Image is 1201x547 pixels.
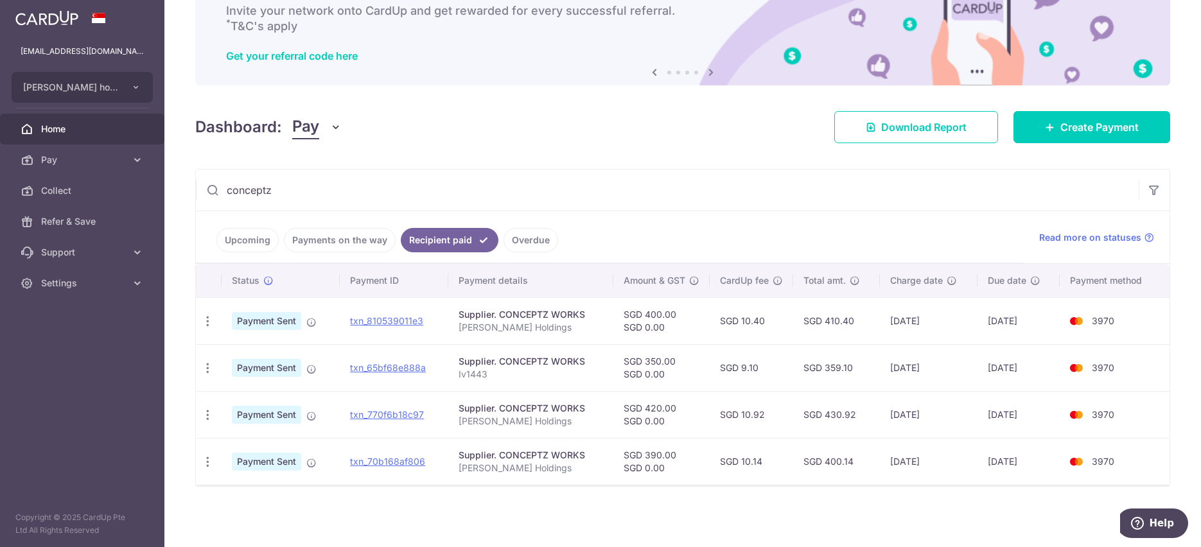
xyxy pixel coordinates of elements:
[216,228,279,252] a: Upcoming
[880,297,978,344] td: [DATE]
[880,438,978,485] td: [DATE]
[710,391,793,438] td: SGD 10.92
[232,406,301,424] span: Payment Sent
[226,3,1139,34] h6: Invite your network onto CardUp and get rewarded for every successful referral. T&C's apply
[710,297,793,344] td: SGD 10.40
[41,215,126,228] span: Refer & Save
[1060,119,1139,135] span: Create Payment
[15,10,78,26] img: CardUp
[1092,362,1114,373] span: 3970
[803,274,846,287] span: Total amt.
[41,277,126,290] span: Settings
[41,123,126,135] span: Home
[23,81,118,94] span: [PERSON_NAME] holdings inn bike leasing pte ltd
[292,115,342,139] button: Pay
[793,297,880,344] td: SGD 410.40
[459,321,603,334] p: [PERSON_NAME] Holdings
[1092,456,1114,467] span: 3970
[613,344,710,391] td: SGD 350.00 SGD 0.00
[459,449,603,462] div: Supplier. CONCEPTZ WORKS
[710,438,793,485] td: SGD 10.14
[881,119,967,135] span: Download Report
[232,312,301,330] span: Payment Sent
[1092,315,1114,326] span: 3970
[1039,231,1154,244] a: Read more on statuses
[350,456,425,467] a: txn_70b168af806
[710,344,793,391] td: SGD 9.10
[350,315,423,326] a: txn_810539011e3
[459,462,603,474] p: [PERSON_NAME] Holdings
[793,344,880,391] td: SGD 359.10
[459,368,603,381] p: Iv1443
[340,264,448,297] th: Payment ID
[988,274,1026,287] span: Due date
[284,228,396,252] a: Payments on the way
[1013,111,1170,143] a: Create Payment
[350,409,424,420] a: txn_770f6b18c97
[834,111,998,143] a: Download Report
[21,45,144,58] p: [EMAIL_ADDRESS][DOMAIN_NAME]
[1064,454,1089,469] img: Bank Card
[1092,409,1114,420] span: 3970
[232,453,301,471] span: Payment Sent
[232,274,259,287] span: Status
[880,391,978,438] td: [DATE]
[41,153,126,166] span: Pay
[1060,264,1170,297] th: Payment method
[41,246,126,259] span: Support
[880,344,978,391] td: [DATE]
[195,116,282,139] h4: Dashboard:
[613,297,710,344] td: SGD 400.00 SGD 0.00
[793,391,880,438] td: SGD 430.92
[1064,407,1089,422] img: Bank Card
[624,274,685,287] span: Amount & GST
[504,228,558,252] a: Overdue
[613,438,710,485] td: SGD 390.00 SGD 0.00
[1039,231,1141,244] span: Read more on statuses
[977,391,1060,438] td: [DATE]
[977,297,1060,344] td: [DATE]
[459,308,603,321] div: Supplier. CONCEPTZ WORKS
[459,402,603,415] div: Supplier. CONCEPTZ WORKS
[196,169,1139,211] input: Search by recipient name, payment id or reference
[977,344,1060,391] td: [DATE]
[1064,360,1089,376] img: Bank Card
[226,49,358,62] a: Get your referral code here
[350,362,426,373] a: txn_65bf68e888a
[1120,508,1188,541] iframe: Opens a widget where you can find more information
[459,355,603,368] div: Supplier. CONCEPTZ WORKS
[292,115,319,139] span: Pay
[459,415,603,428] p: [PERSON_NAME] Holdings
[41,184,126,197] span: Collect
[977,438,1060,485] td: [DATE]
[1064,313,1089,329] img: Bank Card
[401,228,498,252] a: Recipient paid
[232,359,301,377] span: Payment Sent
[720,274,769,287] span: CardUp fee
[890,274,943,287] span: Charge date
[12,72,153,103] button: [PERSON_NAME] holdings inn bike leasing pte ltd
[613,391,710,438] td: SGD 420.00 SGD 0.00
[448,264,613,297] th: Payment details
[793,438,880,485] td: SGD 400.14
